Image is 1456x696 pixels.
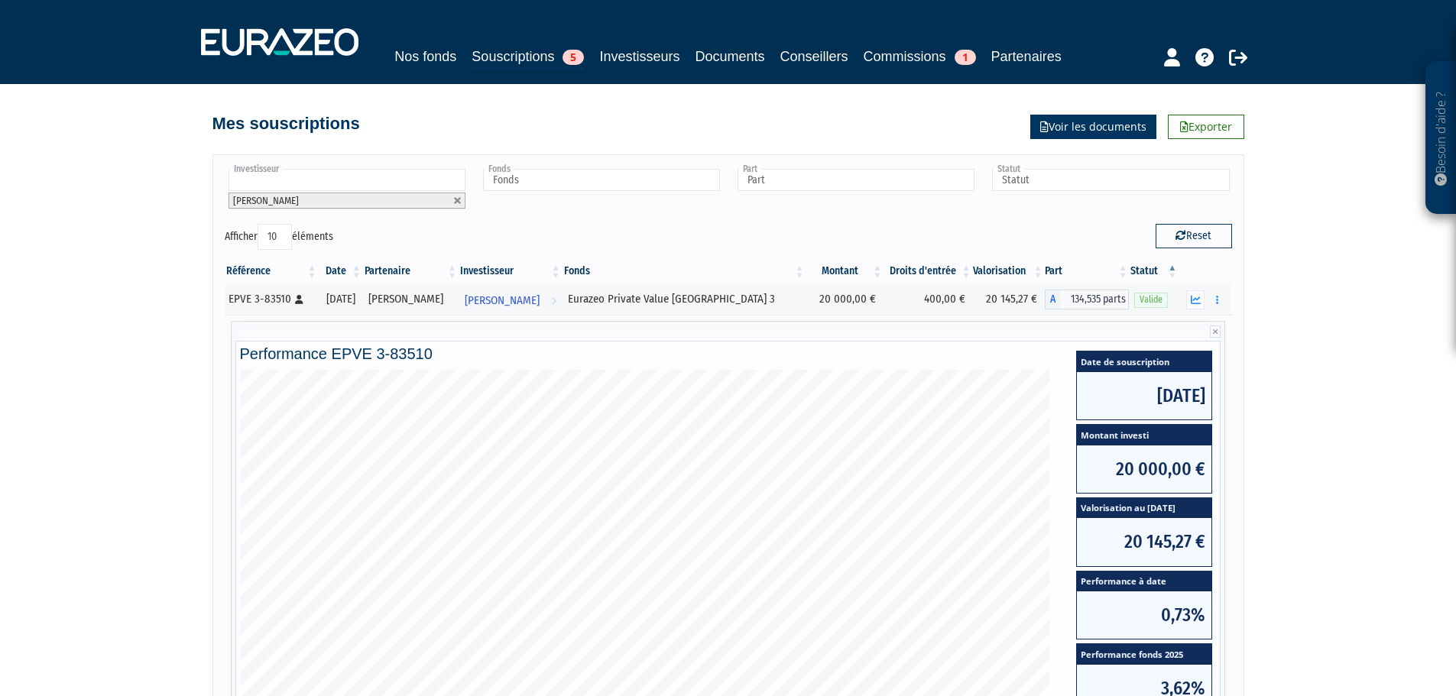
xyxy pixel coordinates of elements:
a: [PERSON_NAME] [459,284,562,315]
td: 20 000,00 € [806,284,884,315]
a: Documents [695,46,764,67]
img: 1732889491-logotype_eurazeo_blanc_rvb.png [201,28,358,56]
span: Montant investi [1077,425,1211,445]
span: [PERSON_NAME] [465,286,540,315]
th: Investisseur: activer pour trier la colonne par ordre croissant [459,258,562,284]
div: A - Eurazeo Private Value Europe 3 [1045,290,1130,309]
h4: Mes souscriptions [212,115,360,133]
p: Besoin d'aide ? [1432,70,1450,207]
th: Partenaire: activer pour trier la colonne par ordre croissant [363,258,459,284]
a: Conseillers [780,46,848,67]
th: Date: activer pour trier la colonne par ordre croissant [319,258,363,284]
a: Souscriptions5 [472,46,584,70]
span: Valide [1134,293,1168,307]
span: Date de souscription [1077,351,1211,372]
button: Reset [1156,224,1232,248]
a: Voir les documents [1030,115,1156,139]
th: Montant: activer pour trier la colonne par ordre croissant [806,258,884,284]
th: Part: activer pour trier la colonne par ordre croissant [1045,258,1130,284]
td: 400,00 € [884,284,972,315]
div: [DATE] [324,291,358,307]
i: [Français] Personne physique [295,295,303,304]
span: A [1045,290,1060,309]
th: Valorisation: activer pour trier la colonne par ordre croissant [973,258,1045,284]
span: Performance à date [1077,571,1211,592]
span: Performance fonds 2025 [1077,644,1211,665]
span: 0,73% [1077,591,1211,639]
span: Valorisation au [DATE] [1077,498,1211,519]
span: 134,535 parts [1060,290,1130,309]
td: [PERSON_NAME] [363,284,459,315]
span: 1 [955,50,976,65]
h4: Performance EPVE 3-83510 [240,345,1217,362]
select: Afficheréléments [258,224,292,250]
a: Commissions1 [864,46,976,67]
a: Partenaires [991,46,1062,67]
span: 20 145,27 € [1077,518,1211,565]
span: [DATE] [1077,372,1211,419]
span: 5 [563,50,584,65]
a: Nos fonds [394,46,456,67]
th: Statut : activer pour trier la colonne par ordre d&eacute;croissant [1129,258,1179,284]
span: [PERSON_NAME] [233,195,299,206]
a: Exporter [1168,115,1244,139]
div: Eurazeo Private Value [GEOGRAPHIC_DATA] 3 [568,291,801,307]
span: 20 000,00 € [1077,445,1211,493]
label: Afficher éléments [225,224,333,250]
a: Investisseurs [599,46,679,67]
td: 20 145,27 € [973,284,1045,315]
th: Référence : activer pour trier la colonne par ordre croissant [225,258,319,284]
th: Fonds: activer pour trier la colonne par ordre croissant [563,258,806,284]
i: Voir l'investisseur [551,286,556,315]
div: EPVE 3-83510 [229,291,313,307]
th: Droits d'entrée: activer pour trier la colonne par ordre croissant [884,258,972,284]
